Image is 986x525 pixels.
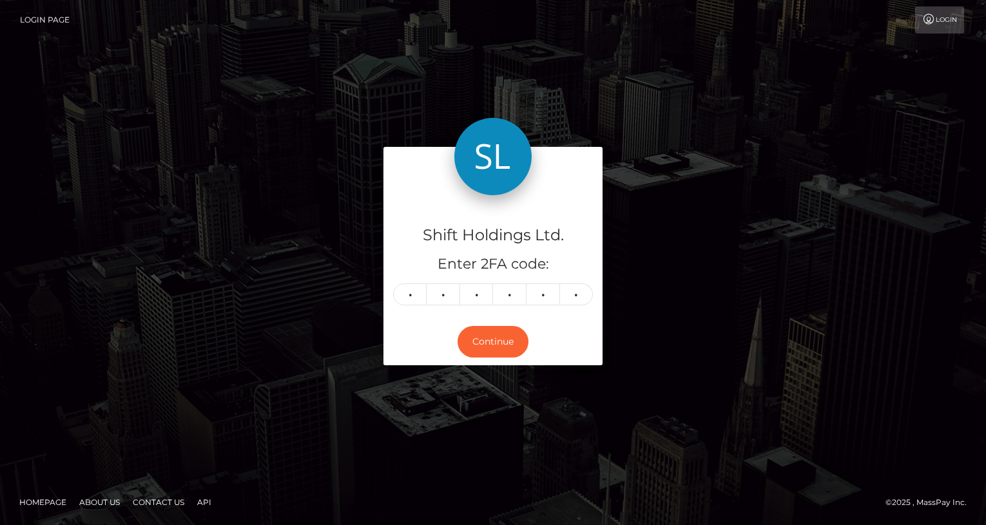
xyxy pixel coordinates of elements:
a: Homepage [14,492,72,512]
a: API [192,492,217,512]
h5: Enter 2FA code: [393,254,593,274]
button: Continue [458,326,528,358]
h4: Shift Holdings Ltd. [393,224,593,247]
div: © 2025 , MassPay Inc. [885,495,976,510]
a: Login Page [20,6,70,33]
img: Shift Holdings Ltd. [454,118,532,195]
a: Contact Us [128,492,189,512]
a: Login [915,6,964,33]
a: About Us [74,492,125,512]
